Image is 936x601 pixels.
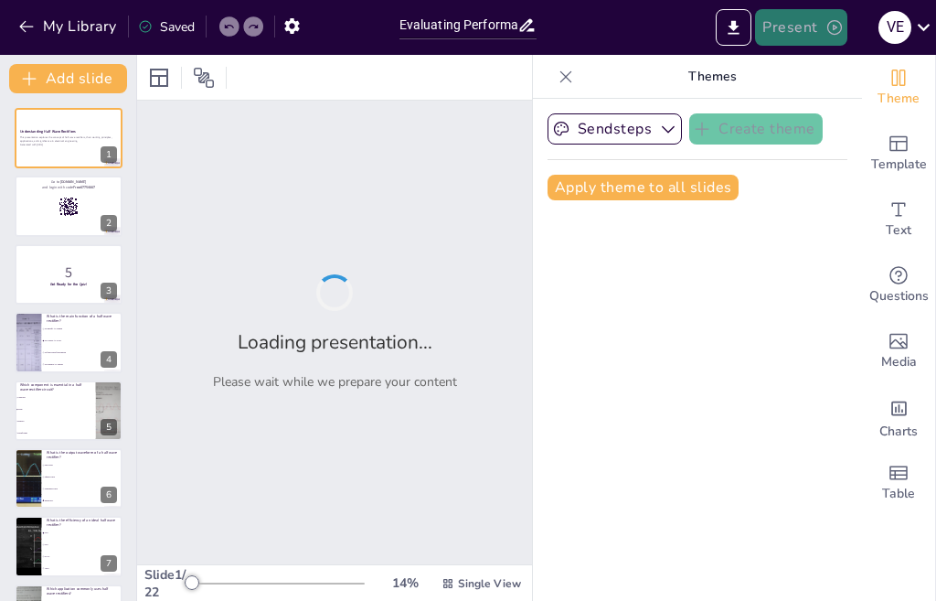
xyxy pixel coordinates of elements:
[47,314,117,324] p: What is the main function of a half wave rectifier?
[144,566,189,601] div: Slide 1 / 22
[862,121,935,187] div: Add ready made slides
[17,408,94,410] span: Diode
[548,175,739,200] button: Apply theme to all slides
[458,576,521,591] span: Single View
[101,419,117,435] div: 5
[45,340,122,342] span: To convert AC to DC
[60,179,87,184] strong: [DOMAIN_NAME]
[716,9,751,46] button: Export to PowerPoint
[881,352,917,372] span: Media
[213,373,457,391] p: Please wait while we prepare your content
[15,516,122,576] div: 7
[879,422,918,442] span: Charts
[238,329,432,355] h2: Loading presentation...
[45,556,122,558] span: 81.2%
[20,184,117,189] p: and login with code
[15,108,122,168] div: 1
[548,113,682,145] button: Sendsteps
[50,282,88,286] strong: Get Ready for the Quiz!
[45,544,122,546] span: 60%
[45,476,122,478] span: Square wave
[689,113,823,145] button: Create theme
[878,11,911,44] div: v e
[20,130,76,134] strong: Understanding Half Wave Rectifiers
[47,450,117,460] p: What is the output waveform of a half wave rectifier?
[144,63,174,92] div: Layout
[45,499,122,501] span: Pulsed DC
[101,215,117,231] div: 2
[101,487,117,503] div: 6
[871,155,927,175] span: Template
[862,55,935,121] div: Change the overall theme
[869,286,929,306] span: Questions
[20,143,117,146] p: Generated with [URL]
[755,9,846,46] button: Present
[383,574,427,592] div: 14 %
[15,381,122,441] div: 5
[580,55,844,99] p: Themes
[45,328,122,330] span: To amplify AC signals
[101,283,117,299] div: 3
[862,450,935,516] div: Add a table
[15,176,122,236] div: 2
[15,312,122,372] div: 4
[45,567,122,569] span: 100%
[877,89,920,109] span: Theme
[862,187,935,252] div: Add text boxes
[20,136,117,143] p: This presentation explores the concept of half wave rectifiers, their working principles, applica...
[15,244,122,305] div: 3
[101,555,117,572] div: 7
[9,64,127,93] button: Add slide
[15,448,122,509] div: 6
[45,532,122,534] span: 50%
[101,146,117,163] div: 1
[101,351,117,368] div: 4
[399,12,518,38] input: Insert title
[14,12,124,41] button: My Library
[878,9,911,46] button: v e
[20,263,117,283] p: 5
[886,220,911,241] span: Text
[20,382,90,392] p: Which component is essential in a half wave rectifier circuit?
[45,465,122,467] span: Sine wave
[20,179,117,185] p: Go to
[17,396,94,398] span: Capacitor
[862,384,935,450] div: Add charts and graphs
[138,18,195,36] div: Saved
[47,586,117,596] p: Which application commonly uses half wave rectifiers?
[882,484,915,504] span: Table
[193,67,215,89] span: Position
[45,488,122,489] span: Triangular wave
[47,518,117,528] p: What is the efficiency of an ideal half wave rectifier?
[862,318,935,384] div: Add images, graphics, shapes or video
[17,432,94,434] span: Transformer
[862,252,935,318] div: Get real-time input from your audience
[45,363,122,365] span: To generate AC signals
[45,351,122,353] span: To filter noise from signals
[17,420,94,422] span: Resistor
